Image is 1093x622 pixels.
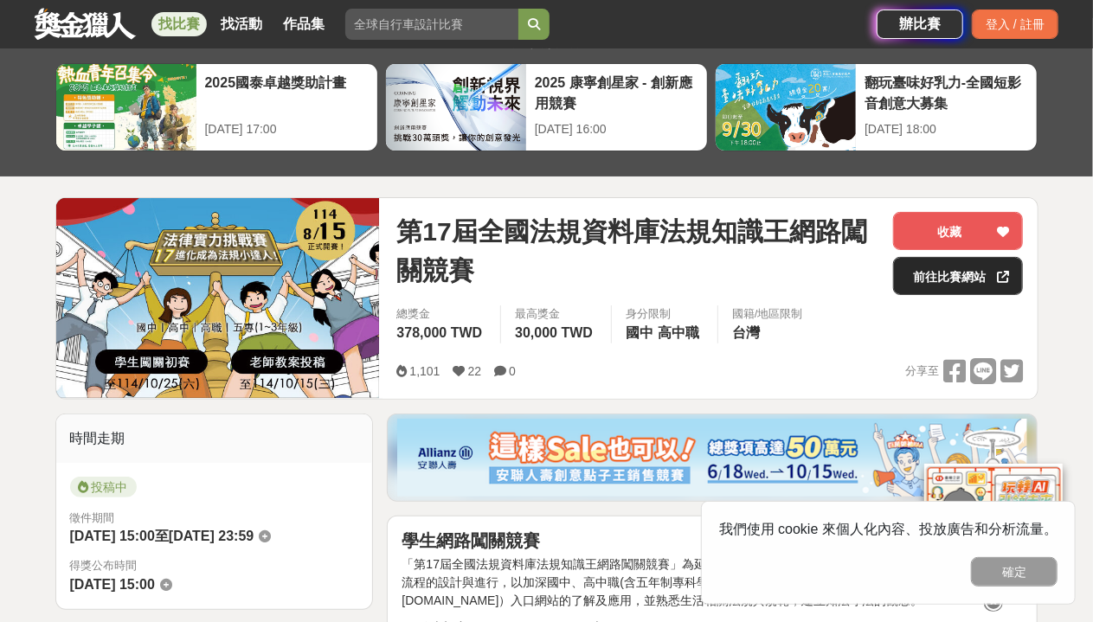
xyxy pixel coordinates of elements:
[535,120,698,138] div: [DATE] 16:00
[971,557,1058,587] button: 確定
[509,364,516,378] span: 0
[515,305,597,323] span: 最高獎金
[515,325,593,340] span: 30,000 TWD
[865,120,1028,138] div: [DATE] 18:00
[396,325,482,340] span: 378,000 TWD
[715,63,1038,151] a: 翻玩臺味好乳力-全國短影音創意大募集[DATE] 18:00
[70,511,115,524] span: 徵件期間
[396,305,486,323] span: 總獎金
[893,257,1023,295] a: 前往比賽網站
[468,364,482,378] span: 22
[56,414,373,463] div: 時間走期
[205,120,369,138] div: [DATE] 17:00
[658,325,699,340] span: 高中職
[70,477,137,497] span: 投稿中
[155,529,169,543] span: 至
[385,63,708,151] a: 2025 康寧創星家 - 創新應用競賽[DATE] 16:00
[396,212,879,290] span: 第17屆全國法規資料庫法規知識王網路闖關競賽
[865,73,1028,112] div: 翻玩臺味好乳力-全國短影音創意大募集
[732,325,760,340] span: 台灣
[877,10,963,39] a: 辦比賽
[56,198,380,398] img: Cover Image
[409,364,440,378] span: 1,101
[345,9,518,40] input: 全球自行車設計比賽
[205,73,369,112] div: 2025國泰卓越獎助計畫
[972,10,1058,39] div: 登入 / 註冊
[55,63,378,151] a: 2025國泰卓越獎助計畫[DATE] 17:00
[402,555,1023,610] p: 「第17屆全國法規資料庫法規知識王網路闖關競賽」為延續 97-[DATE] 16屆競賽精神，希望透過網路闖關競賽活動流程的設計與進行，以加深國中、高中職(含五年制專科學校一、二、三年級 ) 學生...
[169,529,254,543] span: [DATE] 23:59
[535,73,698,112] div: 2025 康寧創星家 - 創新應用競賽
[732,305,803,323] div: 國籍/地區限制
[924,464,1063,579] img: d2146d9a-e6f6-4337-9592-8cefde37ba6b.png
[626,305,704,323] div: 身分限制
[151,12,207,36] a: 找比賽
[893,212,1023,250] button: 收藏
[402,531,540,550] strong: 學生網路闖關競賽
[626,325,653,340] span: 國中
[397,419,1027,497] img: dcc59076-91c0-4acb-9c6b-a1d413182f46.png
[70,529,155,543] span: [DATE] 15:00
[70,577,155,592] span: [DATE] 15:00
[276,12,331,36] a: 作品集
[905,358,939,384] span: 分享至
[70,557,359,574] span: 得獎公布時間
[214,12,269,36] a: 找活動
[719,522,1058,536] span: 我們使用 cookie 來個人化內容、投放廣告和分析流量。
